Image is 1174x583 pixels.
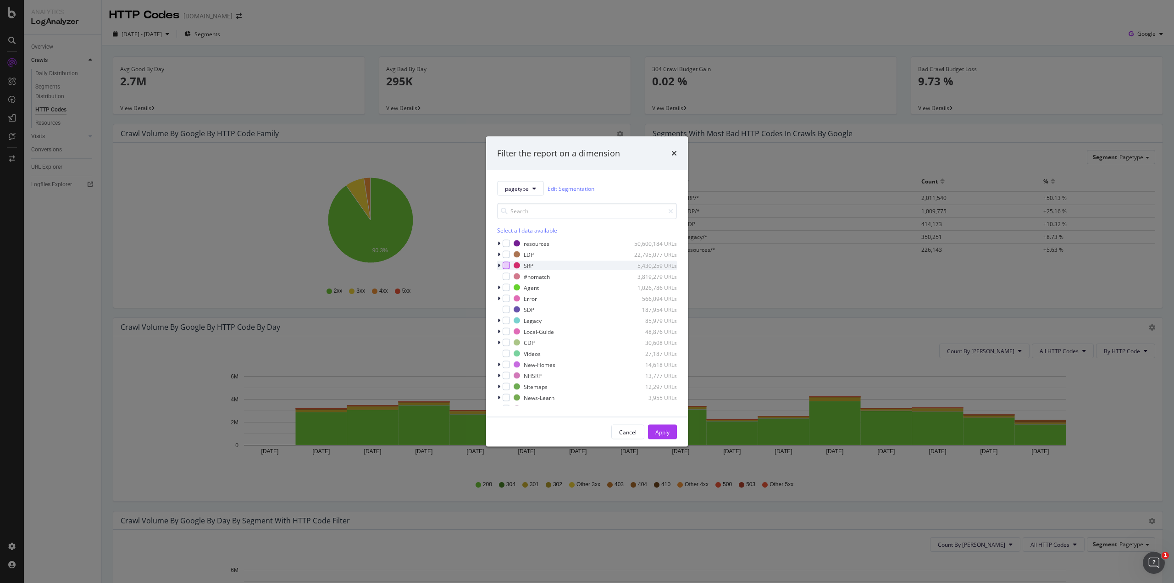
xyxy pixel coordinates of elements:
div: Filter the report on a dimension [497,147,620,159]
div: 13,777 URLs [632,372,677,379]
span: 1 [1162,552,1169,559]
div: Videos [524,350,541,357]
div: SDP [524,305,534,313]
div: Select all data available [497,227,677,234]
div: 14,618 URLs [632,361,677,368]
div: 27,187 URLs [632,350,677,357]
div: times [671,147,677,159]
div: Advertise [524,405,548,412]
div: resources [524,239,549,247]
div: 30,608 URLs [632,339,677,346]
div: Error [524,294,537,302]
div: 85,979 URLs [632,316,677,324]
div: Sitemaps [524,383,548,390]
button: Apply [648,425,677,439]
div: NHSRP [524,372,542,379]
div: 3,955 URLs [632,394,677,401]
div: Legacy [524,316,542,324]
div: 48,876 URLs [632,328,677,335]
div: News-Learn [524,394,554,401]
div: Local-Guide [524,328,554,335]
button: pagetype [497,181,544,196]
div: New-Homes [524,361,555,368]
div: modal [486,136,688,447]
div: 12,297 URLs [632,383,677,390]
span: pagetype [505,184,529,192]
div: #nomatch [524,272,550,280]
a: Edit Segmentation [548,183,594,193]
button: Cancel [611,425,644,439]
input: Search [497,203,677,219]
div: SRP [524,261,533,269]
div: Agent [524,283,539,291]
div: 3,819,279 URLs [632,272,677,280]
div: 1,026,786 URLs [632,283,677,291]
div: 2,028 URLs [632,405,677,412]
div: 566,094 URLs [632,294,677,302]
div: 187,954 URLs [632,305,677,313]
div: Cancel [619,428,637,436]
div: 50,600,184 URLs [632,239,677,247]
div: LDP [524,250,534,258]
iframe: Intercom live chat [1143,552,1165,574]
div: 22,795,077 URLs [632,250,677,258]
div: CDP [524,339,535,346]
div: Apply [655,428,670,436]
div: 5,430,259 URLs [632,261,677,269]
